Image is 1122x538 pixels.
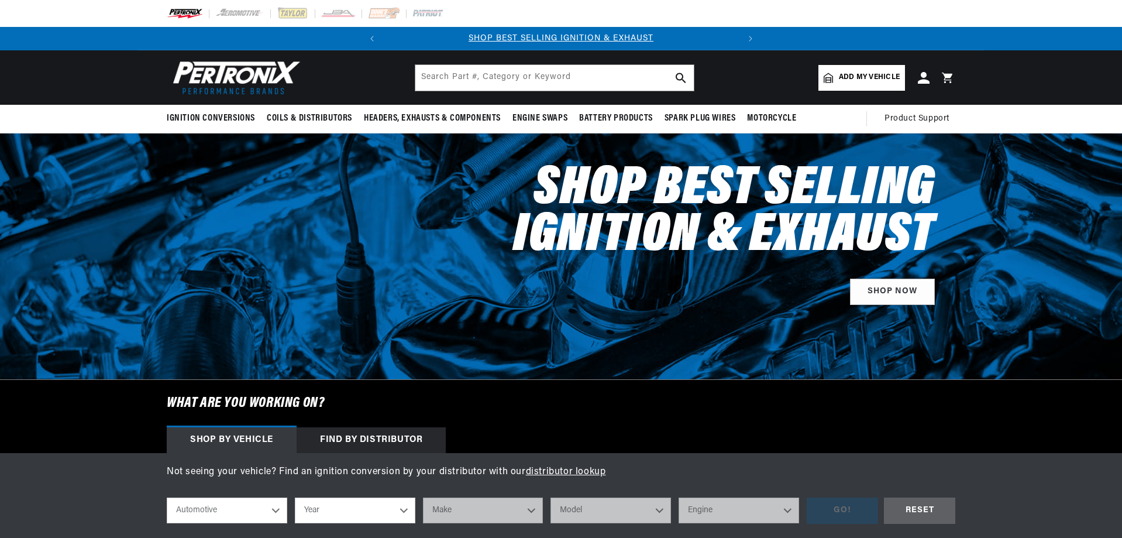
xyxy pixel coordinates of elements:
a: SHOP NOW [850,279,935,305]
summary: Headers, Exhausts & Components [358,105,507,132]
span: Engine Swaps [512,112,567,125]
div: Announcement [384,32,739,45]
summary: Coils & Distributors [261,105,358,132]
span: Spark Plug Wires [665,112,736,125]
select: Ride Type [167,498,287,523]
summary: Ignition Conversions [167,105,261,132]
select: Year [295,498,415,523]
summary: Motorcycle [741,105,802,132]
img: Pertronix [167,57,301,98]
select: Make [423,498,543,523]
span: Coils & Distributors [267,112,352,125]
div: RESET [884,498,955,524]
h2: Shop Best Selling Ignition & Exhaust [435,166,935,260]
span: Product Support [884,112,949,125]
button: search button [668,65,694,91]
span: Motorcycle [747,112,796,125]
input: Search Part #, Category or Keyword [415,65,694,91]
summary: Battery Products [573,105,659,132]
select: Engine [679,498,799,523]
div: 1 of 2 [384,32,739,45]
span: Ignition Conversions [167,112,255,125]
div: Find by Distributor [297,427,446,453]
a: SHOP BEST SELLING IGNITION & EXHAUST [469,34,653,43]
a: Add my vehicle [818,65,905,91]
slideshow-component: Translation missing: en.sections.announcements.announcement_bar [137,27,985,50]
p: Not seeing your vehicle? Find an ignition conversion by your distributor with our [167,465,955,480]
summary: Spark Plug Wires [659,105,742,132]
summary: Product Support [884,105,955,133]
div: Shop by vehicle [167,427,297,453]
a: distributor lookup [526,467,606,477]
span: Add my vehicle [839,72,900,83]
button: Translation missing: en.sections.announcements.previous_announcement [360,27,384,50]
h6: What are you working on? [137,380,985,427]
span: Battery Products [579,112,653,125]
button: Translation missing: en.sections.announcements.next_announcement [739,27,762,50]
span: Headers, Exhausts & Components [364,112,501,125]
select: Model [550,498,671,523]
summary: Engine Swaps [507,105,573,132]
